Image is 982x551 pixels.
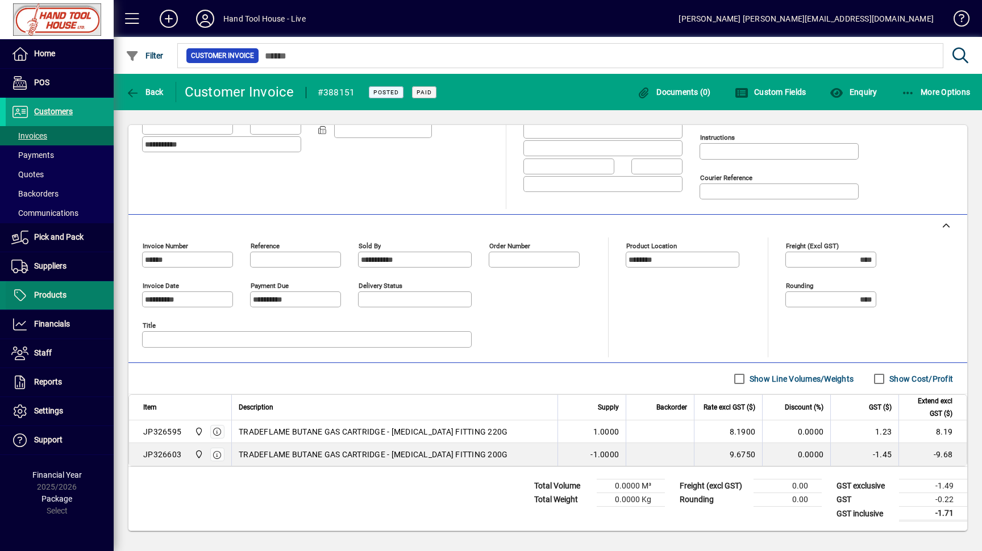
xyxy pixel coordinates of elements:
[41,494,72,503] span: Package
[6,184,114,203] a: Backorders
[359,282,402,290] mat-label: Delivery status
[786,242,839,250] mat-label: Freight (excl GST)
[906,395,952,420] span: Extend excl GST ($)
[830,87,877,97] span: Enquiry
[373,89,399,96] span: Posted
[34,49,55,58] span: Home
[735,87,806,97] span: Custom Fields
[831,493,899,507] td: GST
[34,107,73,116] span: Customers
[187,9,223,29] button: Profile
[6,165,114,184] a: Quotes
[831,479,899,493] td: GST exclusive
[34,319,70,328] span: Financials
[869,401,892,414] span: GST ($)
[239,401,273,414] span: Description
[143,449,181,460] div: JP326603
[786,282,813,290] mat-label: Rounding
[34,348,52,357] span: Staff
[6,252,114,281] a: Suppliers
[318,84,355,102] div: #388151
[192,448,205,461] span: Frankton
[634,82,714,102] button: Documents (0)
[143,282,179,290] mat-label: Invoice date
[6,426,114,454] a: Support
[529,479,597,493] td: Total Volume
[6,223,114,252] a: Pick and Pack
[32,470,82,479] span: Financial Year
[593,426,619,437] span: 1.0000
[34,232,84,241] span: Pick and Pack
[6,281,114,310] a: Products
[251,282,289,290] mat-label: Payment due
[489,242,530,250] mat-label: Order number
[6,69,114,97] a: POS
[34,261,66,270] span: Suppliers
[626,242,677,250] mat-label: Product location
[674,479,754,493] td: Freight (excl GST)
[143,426,181,437] div: JP326595
[597,479,665,493] td: 0.0000 M³
[123,45,167,66] button: Filter
[754,493,822,507] td: 0.00
[11,170,44,179] span: Quotes
[704,401,755,414] span: Rate excl GST ($)
[785,401,823,414] span: Discount (%)
[898,443,967,466] td: -9.68
[34,435,63,444] span: Support
[899,479,967,493] td: -1.49
[899,507,967,521] td: -1.71
[114,82,176,102] app-page-header-button: Back
[6,126,114,145] a: Invoices
[529,493,597,507] td: Total Weight
[898,420,967,443] td: 8.19
[239,426,507,437] span: TRADEFLAME BUTANE GAS CARTRIDGE - [MEDICAL_DATA] FITTING 220G
[827,82,880,102] button: Enquiry
[251,242,280,250] mat-label: Reference
[6,368,114,396] a: Reports
[679,10,934,28] div: [PERSON_NAME] [PERSON_NAME][EMAIL_ADDRESS][DOMAIN_NAME]
[126,51,164,60] span: Filter
[143,401,157,414] span: Item
[899,493,967,507] td: -0.22
[151,9,187,29] button: Add
[747,373,854,385] label: Show Line Volumes/Weights
[597,493,665,507] td: 0.0000 Kg
[700,174,752,182] mat-label: Courier Reference
[656,401,687,414] span: Backorder
[143,242,188,250] mat-label: Invoice number
[887,373,953,385] label: Show Cost/Profit
[143,322,156,329] mat-label: Title
[192,425,205,438] span: Frankton
[34,78,49,87] span: POS
[945,2,968,39] a: Knowledge Base
[830,443,898,466] td: -1.45
[701,449,755,460] div: 9.6750
[598,401,619,414] span: Supply
[6,145,114,165] a: Payments
[11,189,59,198] span: Backorders
[34,377,62,386] span: Reports
[11,208,78,218] span: Communications
[762,420,830,443] td: 0.0000
[239,449,507,460] span: TRADEFLAME BUTANE GAS CARTRIDGE - [MEDICAL_DATA] FITTING 200G
[6,397,114,425] a: Settings
[11,131,47,140] span: Invoices
[359,242,381,250] mat-label: Sold by
[185,83,294,101] div: Customer Invoice
[898,82,973,102] button: More Options
[123,82,167,102] button: Back
[6,40,114,68] a: Home
[223,10,306,28] div: Hand Tool House - Live
[590,449,619,460] span: -1.0000
[732,82,809,102] button: Custom Fields
[126,87,164,97] span: Back
[191,50,254,61] span: Customer Invoice
[11,151,54,160] span: Payments
[831,507,899,521] td: GST inclusive
[674,493,754,507] td: Rounding
[6,203,114,223] a: Communications
[637,87,711,97] span: Documents (0)
[6,310,114,339] a: Financials
[754,479,822,493] td: 0.00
